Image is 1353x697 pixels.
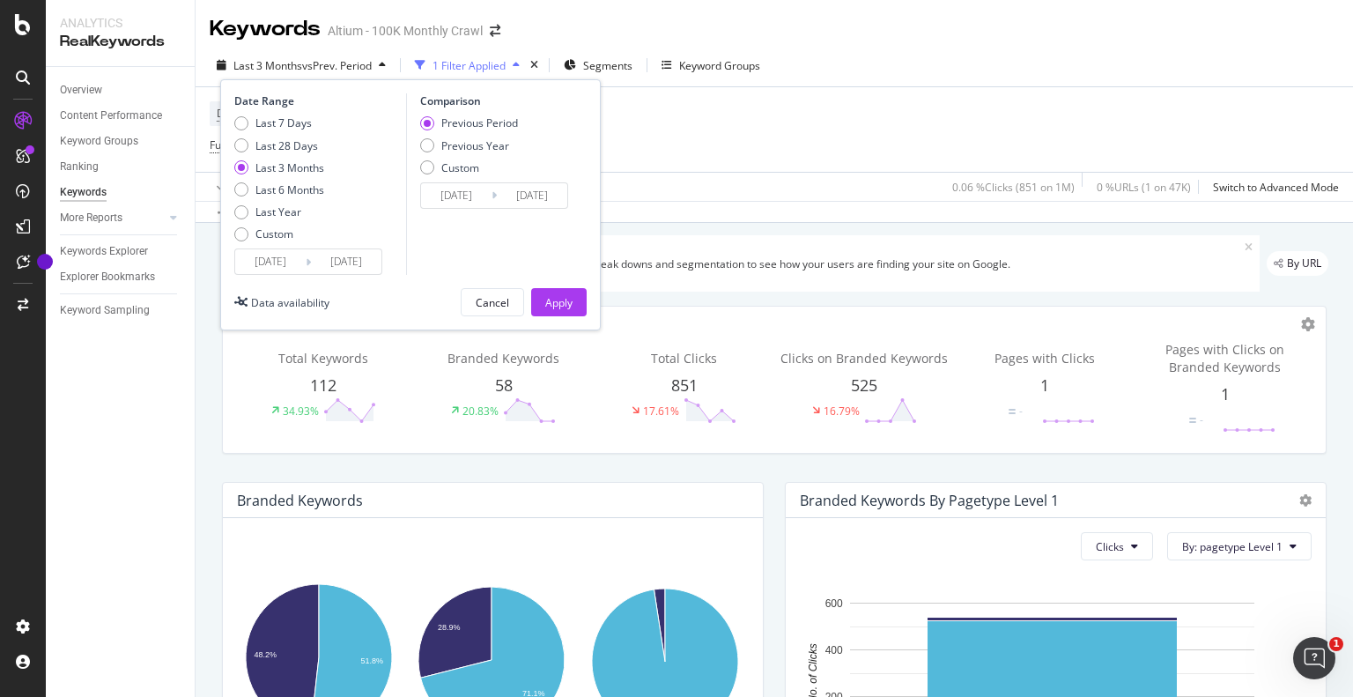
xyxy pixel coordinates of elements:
div: Branded Keywords By pagetype Level 1 [800,492,1059,509]
input: End Date [497,183,567,208]
div: Last 28 Days [255,138,318,153]
a: Overview [60,81,182,100]
a: Ranking [60,158,182,176]
span: Device [217,106,250,121]
text: 600 [825,597,843,610]
text: 48.2% [254,649,277,658]
img: Equal [1189,418,1196,423]
div: Keyword Groups [60,132,138,151]
button: Clicks [1081,532,1153,560]
div: More Reports [60,209,122,227]
text: 51.8% [361,656,384,664]
div: Branded Keywords [237,492,363,509]
div: Content Performance [60,107,162,125]
button: Cancel [461,288,524,316]
div: Keywords [210,14,321,44]
span: vs Prev. Period [302,58,372,73]
div: Last 6 Months [234,182,324,197]
div: Data availability [251,295,329,310]
div: Previous Year [420,138,518,153]
div: Custom [234,226,324,241]
button: 1 Filter Applied [408,51,527,79]
button: By: pagetype Level 1 [1167,532,1312,560]
span: 851 [671,374,698,396]
div: 0 % URLs ( 1 on 47K ) [1097,180,1191,195]
img: Equal [1009,409,1016,414]
span: Clicks [1096,539,1124,554]
div: - [1019,404,1023,419]
a: Keywords [60,183,182,202]
text: 28.9% [438,622,461,631]
span: Clicks on Branded Keywords [780,350,948,367]
div: Previous Period [441,115,518,130]
span: Last 3 Months [233,58,302,73]
a: Content Performance [60,107,182,125]
span: Segments [583,58,632,73]
span: By URL [1287,258,1321,269]
span: 1 [1040,374,1049,396]
div: Previous Period [420,115,518,130]
div: Last Year [234,204,324,219]
div: Last 3 Months [234,160,324,175]
div: Last Year [255,204,301,219]
div: Keyword Groups [679,58,760,73]
div: 0.06 % Clicks ( 851 on 1M ) [952,180,1075,195]
span: 1 [1221,383,1230,404]
button: Apply [531,288,587,316]
iframe: Intercom live chat [1293,637,1335,679]
div: arrow-right-arrow-left [490,25,500,37]
span: Total Keywords [278,350,368,367]
div: legacy label [1267,251,1328,276]
span: Pages with Clicks on Branded Keywords [1165,341,1284,375]
div: Overview [60,81,102,100]
input: Start Date [235,249,306,274]
span: By: pagetype Level 1 [1182,539,1283,554]
span: Total Clicks [651,350,717,367]
div: Explorer Bookmarks [60,268,155,286]
div: Keyword Sampling [60,301,150,320]
div: times [527,56,542,74]
div: Custom [255,226,293,241]
div: RealKeywords [60,32,181,52]
input: Start Date [421,183,492,208]
div: Keywords Explorer [60,242,148,261]
a: More Reports [60,209,165,227]
div: 20.83% [462,404,499,419]
span: Full URL [210,137,248,152]
span: 58 [495,374,513,396]
div: 34.93% [283,404,319,419]
div: Last 7 Days [234,115,324,130]
div: Tooltip anchor [37,254,53,270]
button: Segments [557,51,640,79]
div: Ranking [60,158,99,176]
div: Last 6 Months [255,182,324,197]
div: - [1200,412,1203,427]
div: Keywords [60,183,107,202]
button: Apply [210,173,261,201]
span: 1 [1329,637,1343,651]
button: Last 3 MonthsvsPrev. Period [210,51,393,79]
div: Cancel [476,295,509,310]
span: 525 [851,374,877,396]
div: Analytics [60,14,181,32]
div: Apply [545,295,573,310]
div: Custom [420,160,518,175]
button: Keyword Groups [654,51,767,79]
div: Previous Year [441,138,509,153]
div: Date Range [234,93,402,108]
span: Branded Keywords [447,350,559,367]
div: Last 7 Days [255,115,312,130]
span: 112 [310,374,336,396]
div: Understand your website's audience. Use brand/non-brand break downs and segmentation to see how y... [298,256,1245,271]
div: 16.79% [824,404,860,419]
input: End Date [311,249,381,274]
a: Keyword Groups [60,132,182,151]
button: Switch to Advanced Mode [1206,173,1339,201]
span: Pages with Clicks [994,350,1095,367]
a: Keywords Explorer [60,242,182,261]
a: Explorer Bookmarks [60,268,182,286]
div: 17.61% [643,404,679,419]
div: Altium - 100K Monthly Crawl [328,22,483,40]
div: Custom [441,160,479,175]
div: Comparison [420,93,573,108]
